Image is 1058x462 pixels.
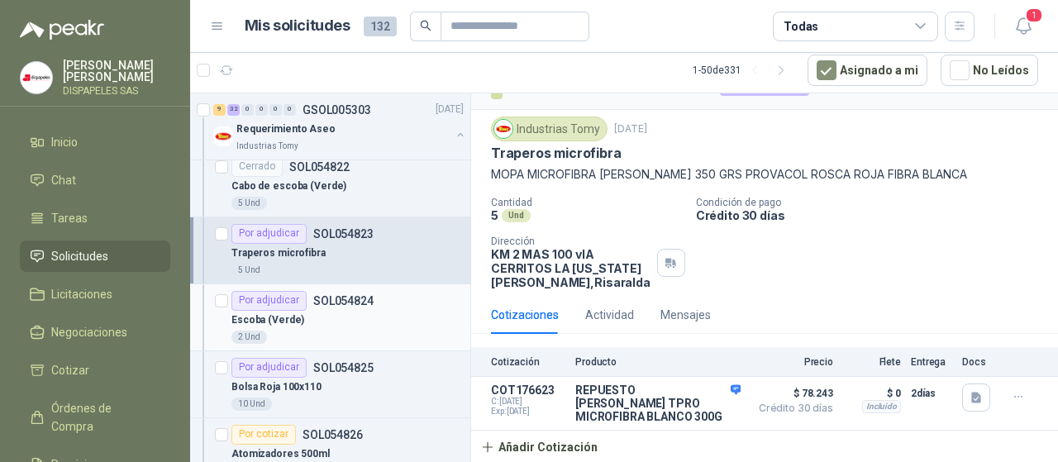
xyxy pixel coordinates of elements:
button: 1 [1008,12,1038,41]
a: Solicitudes [20,241,170,272]
p: Condición de pago [696,197,1051,208]
span: $ 78.243 [751,383,833,403]
div: Todas [784,17,818,36]
span: C: [DATE] [491,397,565,407]
img: Company Logo [21,62,52,93]
span: 1 [1025,7,1043,23]
a: Inicio [20,126,170,158]
p: Cotización [491,356,565,368]
button: No Leídos [941,55,1038,86]
p: [DATE] [436,102,464,118]
span: Exp: [DATE] [491,407,565,417]
p: GSOL005303 [303,104,371,116]
div: 9 [213,104,226,116]
a: 9 32 0 0 0 0 GSOL005303[DATE] Company LogoRequerimiento AseoIndustrias Tomy [213,100,467,153]
span: Negociaciones [51,323,127,341]
p: [DATE] [614,121,647,137]
p: SOL054822 [289,161,350,173]
p: MOPA MICROFIBRA [PERSON_NAME] 350 GRS PROVACOL ROSCA ROJA FIBRA BLANCA [491,165,1038,183]
a: CerradoSOL054822Cabo de escoba (Verde)5 Und [190,150,470,217]
p: Entrega [911,356,952,368]
p: Atomizadores 500ml [231,446,330,462]
div: Und [502,209,531,222]
p: [PERSON_NAME] [PERSON_NAME] [63,60,170,83]
span: Inicio [51,133,78,151]
img: Company Logo [213,126,233,146]
span: Tareas [51,209,88,227]
p: Traperos microfibra [491,145,622,162]
span: Crédito 30 días [751,403,833,413]
p: KM 2 MAS 100 vIA CERRITOS LA [US_STATE] [PERSON_NAME] , Risaralda [491,247,651,289]
p: Requerimiento Aseo [236,122,336,138]
div: 0 [241,104,254,116]
p: Traperos microfibra [231,245,326,261]
a: Tareas [20,202,170,234]
a: Por adjudicarSOL054823Traperos microfibra5 Und [190,217,470,284]
div: Cotizaciones [491,306,559,324]
div: 5 Und [231,264,267,277]
button: Asignado a mi [808,55,927,86]
div: Cerrado [231,157,283,177]
span: 132 [364,17,397,36]
p: Bolsa Roja 100x110 [231,379,322,395]
div: Por adjudicar [231,358,307,378]
div: Por adjudicar [231,224,307,244]
div: 0 [269,104,282,116]
a: Por adjudicarSOL054825Bolsa Roja 100x11010 Und [190,351,470,418]
p: $ 0 [843,383,901,403]
p: Escoba (Verde) [231,312,304,328]
div: Actividad [585,306,634,324]
p: Precio [751,356,833,368]
div: Incluido [862,400,901,413]
span: search [420,20,431,31]
a: Chat [20,164,170,196]
p: Cantidad [491,197,683,208]
div: 1 - 50 de 331 [693,57,794,83]
a: Negociaciones [20,317,170,348]
p: Industrias Tomy [236,140,298,153]
div: Por adjudicar [231,291,307,311]
div: 10 Und [231,398,272,411]
p: Producto [575,356,741,368]
div: Industrias Tomy [491,117,608,141]
p: 2 días [911,383,952,403]
p: Docs [962,356,995,368]
div: 0 [255,104,268,116]
div: 32 [227,104,240,116]
p: Flete [843,356,901,368]
a: Órdenes de Compra [20,393,170,442]
p: REPUESTO [PERSON_NAME] TPRO MICROFIBRA BLANCO 300G [575,383,741,423]
p: SOL054825 [313,362,374,374]
a: Por adjudicarSOL054824Escoba (Verde)2 Und [190,284,470,351]
h1: Mis solicitudes [245,14,350,38]
p: SOL054823 [313,228,374,240]
a: Licitaciones [20,279,170,310]
img: Company Logo [494,120,512,138]
span: Chat [51,171,76,189]
p: COT176623 [491,383,565,397]
span: Solicitudes [51,247,108,265]
a: Cotizar [20,355,170,386]
div: 2 Und [231,331,267,344]
span: Cotizar [51,361,89,379]
div: Mensajes [660,306,711,324]
p: SOL054826 [303,429,363,441]
p: 5 [491,208,498,222]
p: Dirección [491,236,651,247]
span: Licitaciones [51,285,112,303]
p: Crédito 30 días [696,208,1051,222]
span: Órdenes de Compra [51,399,155,436]
p: Cabo de escoba (Verde) [231,179,346,194]
p: DISPAPELES SAS [63,86,170,96]
div: Por cotizar [231,425,296,445]
p: SOL054824 [313,295,374,307]
div: 0 [284,104,296,116]
div: 5 Und [231,197,267,210]
img: Logo peakr [20,20,104,40]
